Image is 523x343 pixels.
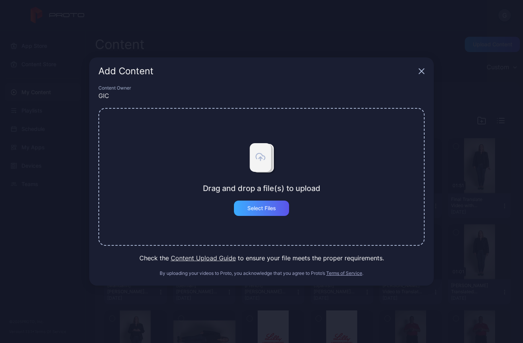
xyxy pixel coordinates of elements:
div: Content Owner [98,85,425,91]
div: Add Content [98,67,415,76]
div: GIC [98,91,425,100]
div: Check the to ensure your file meets the proper requirements. [98,253,425,263]
div: Drag and drop a file(s) to upload [203,184,320,193]
div: By uploading your videos to Proto, you acknowledge that you agree to Proto’s . [98,270,425,276]
button: Select Files [234,201,289,216]
button: Content Upload Guide [171,253,236,263]
div: Select Files [247,205,276,211]
button: Terms of Service [326,270,362,276]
